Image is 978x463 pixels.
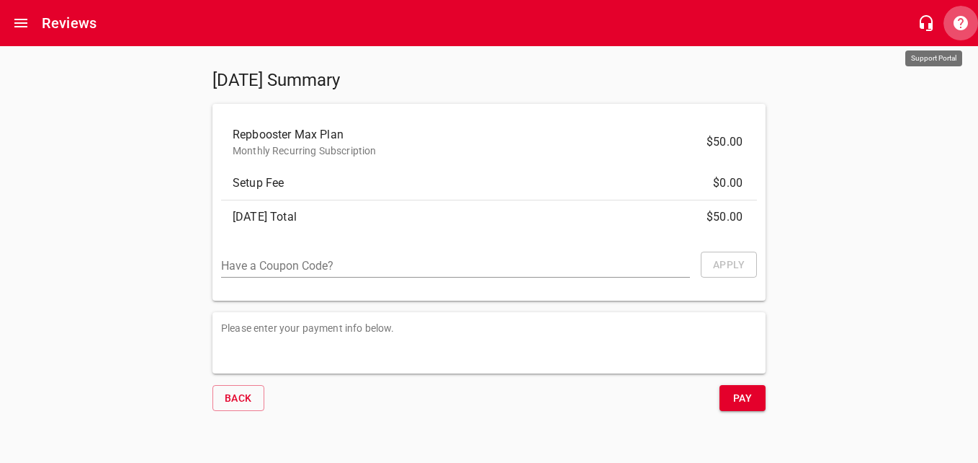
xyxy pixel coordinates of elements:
[719,385,766,412] button: Pay
[233,126,722,144] span: Repbooster Max Plan
[909,6,943,40] button: Live Chat
[706,208,743,226] span: $50.00
[42,12,97,35] h6: Reviews
[221,321,757,336] p: Please enter your payment info below.
[706,133,743,151] span: $50.00
[4,6,38,40] button: Open drawer
[233,208,722,226] span: [DATE] Total
[212,385,264,412] button: Back
[731,389,754,407] span: Pay
[713,175,743,192] span: $0.00
[212,69,483,92] h5: [DATE] Summary
[233,144,722,159] p: Monthly Recurring Subscription
[225,389,252,407] span: Back
[233,175,722,192] span: Setup Fee
[221,348,757,365] iframe: Secure card payment input frame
